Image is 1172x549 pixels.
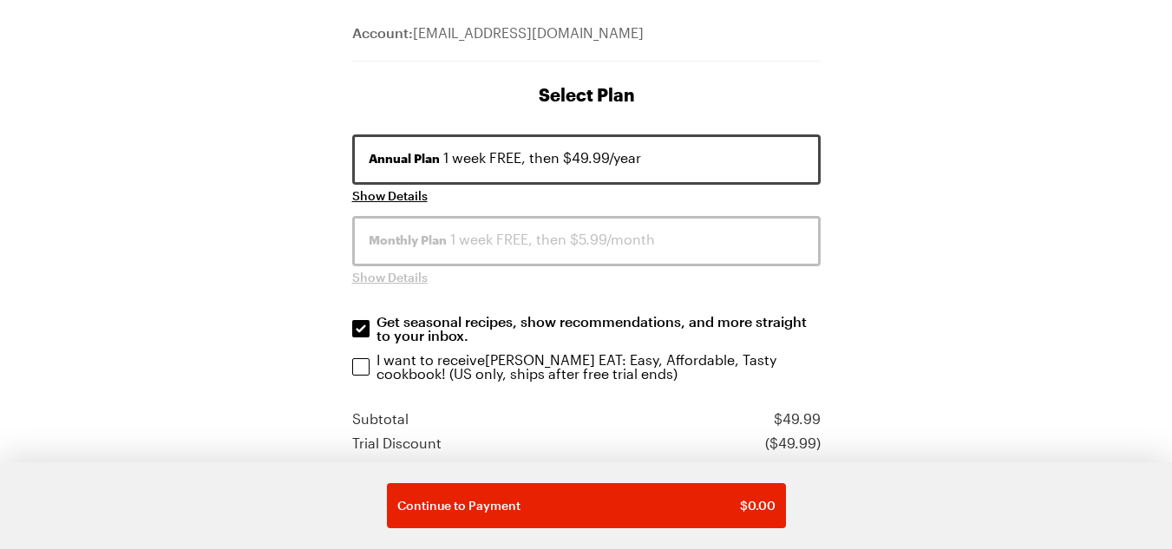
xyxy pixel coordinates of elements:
[352,358,370,376] input: I want to receive[PERSON_NAME] EAT: Easy, Affordable, Tasty cookbook! (US only, ships after free ...
[369,150,440,167] span: Annual Plan
[387,483,786,528] button: Continue to Payment$0.00
[765,433,821,454] div: ($ 49.99 )
[376,315,822,343] p: Get seasonal recipes, show recommendations, and more straight to your inbox.
[740,497,776,514] span: $ 0.00
[397,497,521,514] span: Continue to Payment
[352,320,370,337] input: Get seasonal recipes, show recommendations, and more straight to your inbox.
[352,134,821,185] button: Annual Plan 1 week FREE, then $49.99/year
[352,82,821,107] h1: Select Plan
[352,24,413,41] span: Account:
[352,408,409,429] div: Subtotal
[352,433,442,454] div: Trial Discount
[352,269,428,286] button: Show Details
[774,408,821,429] div: $ 49.99
[352,187,428,205] button: Show Details
[352,216,821,266] button: Monthly Plan 1 week FREE, then $5.99/month
[352,23,821,62] div: [EMAIL_ADDRESS][DOMAIN_NAME]
[352,408,821,506] section: Price summary
[369,229,804,250] div: 1 week FREE, then $5.99/month
[369,232,447,249] span: Monthly Plan
[369,147,804,168] div: 1 week FREE, then $49.99/year
[376,353,822,381] p: I want to receive [PERSON_NAME] EAT: Easy, Affordable, Tasty cookbook ! (US only, ships after fre...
